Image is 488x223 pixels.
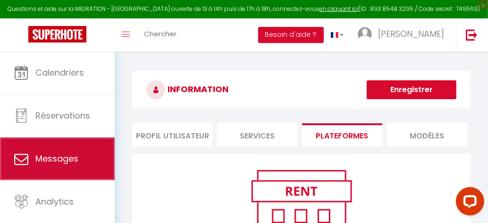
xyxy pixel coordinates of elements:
[258,27,324,43] button: Besoin d'aide ?
[217,123,297,146] li: Services
[378,28,444,40] span: [PERSON_NAME]
[302,123,382,146] li: Plateformes
[448,183,488,223] iframe: LiveChat chat widget
[367,80,456,99] button: Enregistrer
[144,29,177,39] span: Chercher
[35,196,74,207] span: Analytics
[358,27,372,41] img: ...
[132,71,471,109] h3: INFORMATION
[387,123,467,146] li: MODÈLES
[351,18,456,51] a: ... [PERSON_NAME]
[35,110,90,121] span: Réservations
[28,26,86,43] img: Super Booking
[137,18,184,51] a: Chercher
[320,5,359,13] a: en cliquant ici
[466,29,478,41] img: logout
[132,123,212,146] li: Profil Utilisateur
[35,153,78,164] span: Messages
[35,67,84,78] span: Calendriers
